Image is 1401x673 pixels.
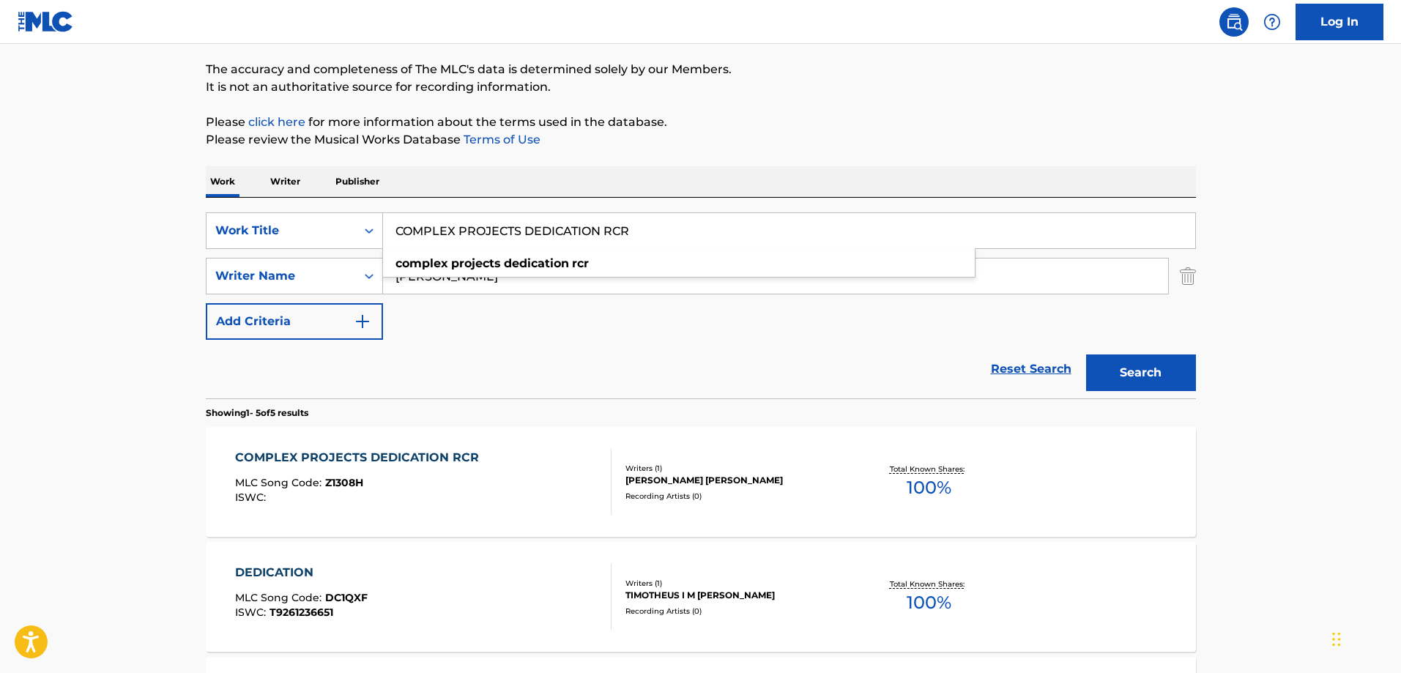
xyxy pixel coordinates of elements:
p: Total Known Shares: [890,579,968,590]
div: Recording Artists ( 0 ) [625,606,847,617]
span: Z1308H [325,476,363,489]
iframe: Chat Widget [1328,603,1401,673]
a: DEDICATIONMLC Song Code:DC1QXFISWC:T9261236651Writers (1)TIMOTHEUS I M [PERSON_NAME]Recording Art... [206,542,1196,652]
img: MLC Logo [18,11,74,32]
div: Recording Artists ( 0 ) [625,491,847,502]
span: DC1QXF [325,591,368,604]
div: TIMOTHEUS I M [PERSON_NAME] [625,589,847,602]
img: search [1225,13,1243,31]
p: Please review the Musical Works Database [206,131,1196,149]
p: Total Known Shares: [890,464,968,475]
span: ISWC : [235,606,270,619]
div: Writer Name [215,267,347,285]
a: Log In [1296,4,1383,40]
span: MLC Song Code : [235,591,325,604]
div: COMPLEX PROJECTS DEDICATION RCR [235,449,486,466]
strong: dedication [504,256,569,270]
p: Showing 1 - 5 of 5 results [206,406,308,420]
a: Public Search [1219,7,1249,37]
span: MLC Song Code : [235,476,325,489]
a: Reset Search [984,353,1079,385]
strong: rcr [572,256,589,270]
p: Publisher [331,166,384,197]
button: Add Criteria [206,303,383,340]
span: T9261236651 [270,606,333,619]
img: Delete Criterion [1180,258,1196,294]
div: DEDICATION [235,564,368,581]
div: Drag [1332,617,1341,661]
div: Help [1257,7,1287,37]
a: Terms of Use [461,133,540,146]
div: Writers ( 1 ) [625,578,847,589]
strong: projects [451,256,501,270]
a: COMPLEX PROJECTS DEDICATION RCRMLC Song Code:Z1308HISWC:Writers (1)[PERSON_NAME] [PERSON_NAME]Rec... [206,427,1196,537]
a: click here [248,115,305,129]
p: It is not an authoritative source for recording information. [206,78,1196,96]
p: The accuracy and completeness of The MLC's data is determined solely by our Members. [206,61,1196,78]
p: Writer [266,166,305,197]
span: ISWC : [235,491,270,504]
div: Work Title [215,222,347,239]
form: Search Form [206,212,1196,398]
p: Work [206,166,239,197]
img: help [1263,13,1281,31]
div: Writers ( 1 ) [625,463,847,474]
button: Search [1086,354,1196,391]
p: Please for more information about the terms used in the database. [206,114,1196,131]
span: 100 % [907,590,951,616]
div: [PERSON_NAME] [PERSON_NAME] [625,474,847,487]
strong: complex [395,256,448,270]
img: 9d2ae6d4665cec9f34b9.svg [354,313,371,330]
span: 100 % [907,475,951,501]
